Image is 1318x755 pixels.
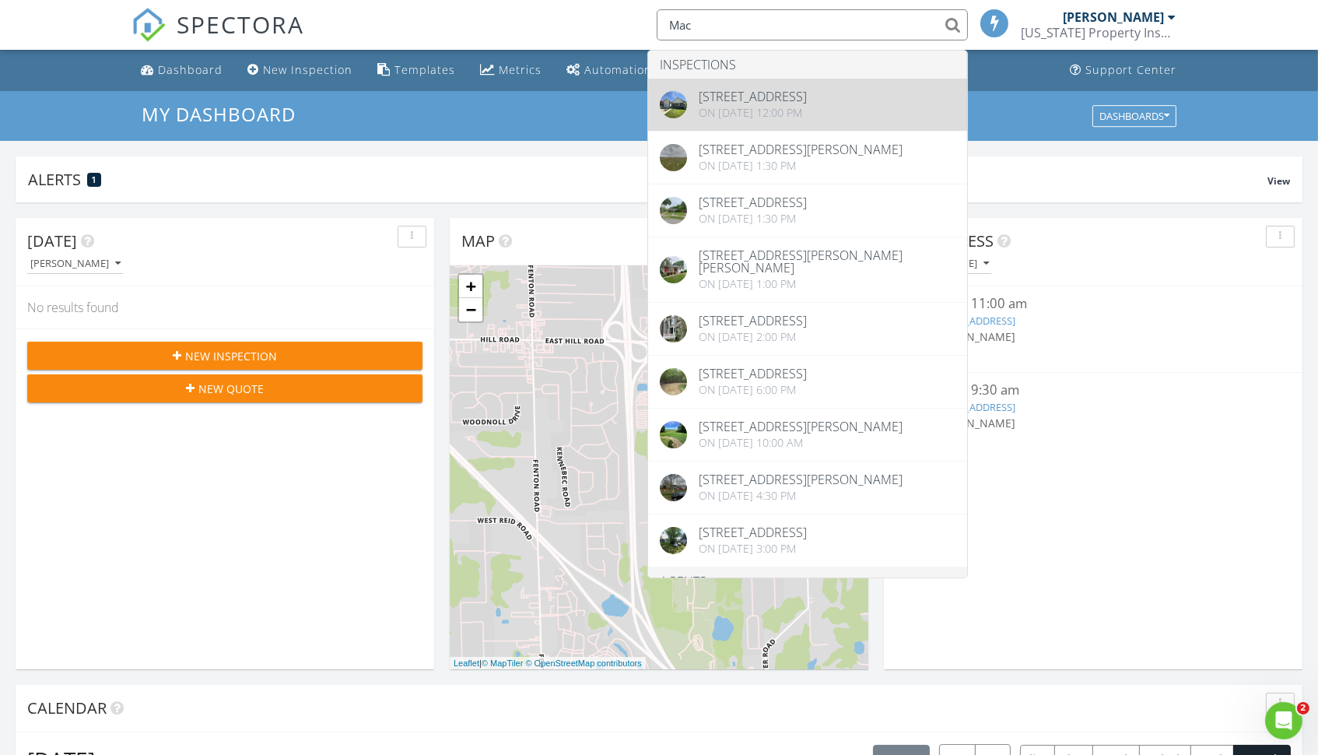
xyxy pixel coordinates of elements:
div: Metrics [499,62,542,77]
a: Automations (Basic) [560,56,664,85]
img: 9022546%2Fcover_photos%2FMhypdFBpXb6hsJFW4TNk%2Foriginal.9022546-1751918629597 [660,256,687,283]
a: Leaflet [454,658,479,668]
div: New Inspection [263,62,352,77]
div: [DATE] 11:00 am [928,294,1257,314]
input: Search everything... [657,9,968,40]
div: On [DATE] 4:30 pm [699,490,903,502]
img: streetview [660,474,687,501]
a: © OpenStreetMap contributors [526,658,642,668]
div: [PERSON_NAME] [1064,9,1165,25]
div: [STREET_ADDRESS] [699,526,807,539]
div: On [DATE] 12:00 pm [699,107,807,119]
div: [PERSON_NAME] [30,258,121,269]
div: [STREET_ADDRESS][PERSON_NAME][PERSON_NAME] [699,249,955,274]
div: [STREET_ADDRESS][PERSON_NAME] [699,420,903,433]
span: Calendar [27,697,107,718]
div: Michigan Property Inspections [1021,25,1176,40]
div: Alerts [28,169,1267,190]
img: streetview [660,197,687,224]
iframe: Intercom live chat [1265,702,1302,739]
div: [STREET_ADDRESS][PERSON_NAME] [699,473,903,486]
a: Support Center [1064,56,1183,85]
a: Zoom out [459,298,482,321]
span: New Quote [198,381,264,397]
div: Templates [394,62,455,77]
a: [DATE] 9:30 am [STREET_ADDRESS] [PERSON_NAME] [896,381,1291,450]
div: On [DATE] 6:00 pm [699,384,807,396]
button: New Inspection [27,342,422,370]
div: [STREET_ADDRESS][PERSON_NAME] [699,143,903,156]
a: [STREET_ADDRESS] [928,400,1015,414]
span: SPECTORA [177,8,304,40]
div: On [DATE] 1:30 pm [699,160,903,172]
div: On [DATE] 1:30 pm [699,212,807,225]
a: [DATE] 11:00 am [STREET_ADDRESS] [PERSON_NAME] [896,294,1291,363]
div: Dashboards [1099,111,1169,121]
a: Templates [371,56,461,85]
div: On [DATE] 10:00 am [699,437,903,449]
span: 2 [1297,702,1309,715]
div: [STREET_ADDRESS] [699,314,807,327]
div: [STREET_ADDRESS] [699,196,807,209]
div: [DATE] 9:30 am [928,381,1257,400]
span: View [1267,174,1290,188]
button: New Quote [27,374,422,402]
img: 9128758%2Fcover_photos%2Fcu9OajnL9avXXjPH9bT9%2Foriginal.9128758-1753285776829 [660,91,687,118]
span: 1 [93,174,96,185]
button: [PERSON_NAME] [27,254,124,275]
img: 8877013%2Fcover_photos%2Fqd8WsXh824gjWnQs6TbU%2Foriginal.8877013-1749862089287 [660,315,687,342]
a: [STREET_ADDRESS] [928,314,1015,328]
img: The Best Home Inspection Software - Spectora [131,8,166,42]
div: Automations [584,62,658,77]
div: On [DATE] 2:00 pm [699,331,807,343]
img: streetview [660,368,687,395]
div: Support Center [1086,62,1177,77]
div: | [450,657,646,670]
img: streetview [660,144,687,171]
img: 8769059%2Fcover_photos%2FLppYXrnMPpCRndp2bGc9%2Foriginal.8769059-1748644611366 [660,421,687,448]
li: Inspections [648,51,967,79]
button: Dashboards [1092,105,1176,127]
a: Zoom in [459,275,482,298]
span: [PERSON_NAME] [928,416,1015,430]
div: No results found [16,286,434,328]
a: Dashboard [135,56,229,85]
span: My Dashboard [142,101,296,127]
span: [PERSON_NAME] [928,329,1015,344]
div: Dashboard [158,62,223,77]
a: New Inspection [241,56,359,85]
div: [STREET_ADDRESS] [699,367,807,380]
a: Metrics [474,56,548,85]
a: SPECTORA [131,21,304,54]
div: [STREET_ADDRESS] [699,90,807,103]
span: [DATE] [27,230,77,251]
a: © MapTiler [482,658,524,668]
span: Map [461,230,495,251]
div: On [DATE] 3:00 pm [699,543,807,555]
span: New Inspection [185,348,277,364]
li: Agents [648,567,967,595]
div: On [DATE] 1:00 pm [699,278,955,290]
img: streetview [660,527,687,554]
